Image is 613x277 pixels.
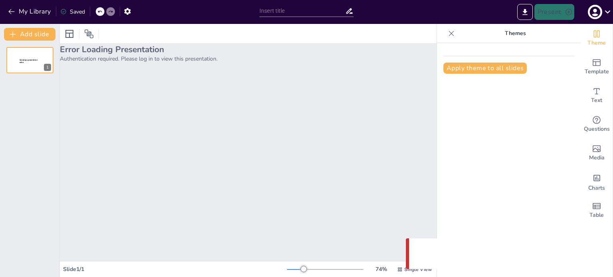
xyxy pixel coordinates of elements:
div: Add images, graphics, shapes or video [581,139,613,167]
div: Get real-time input from your audience [581,110,613,139]
button: Present [534,4,574,20]
button: Export to PowerPoint [517,4,533,20]
input: Insert title [259,5,345,17]
div: Change the overall theme [581,24,613,53]
div: Sendsteps presentation editor1 [6,47,53,73]
button: Add slide [4,28,55,41]
button: Apply theme to all slides [443,63,527,74]
div: 1 [44,64,51,71]
span: Theme [587,39,606,47]
h2: Error Loading Presentation [60,44,437,55]
button: My Library [6,5,54,18]
div: Slide 1 / 1 [63,265,287,273]
div: Add charts and graphs [581,167,613,196]
p: Your request was made with invalid credentials. [431,249,581,259]
span: Position [84,29,94,39]
div: Add a table [581,196,613,225]
div: Layout [63,28,76,40]
span: Questions [584,125,610,134]
span: Media [589,153,605,162]
div: Add text boxes [581,81,613,110]
span: Charts [588,184,605,193]
span: Single View [404,266,432,273]
p: Authentication required. Please log in to view this presentation. [60,55,437,63]
span: Table [589,211,604,220]
div: 74 % [372,265,391,273]
div: Saved [60,8,85,16]
span: Sendsteps presentation editor [20,59,38,63]
span: Text [591,96,602,105]
span: Template [585,67,609,76]
div: Add ready made slides [581,53,613,81]
p: Themes [458,24,573,43]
